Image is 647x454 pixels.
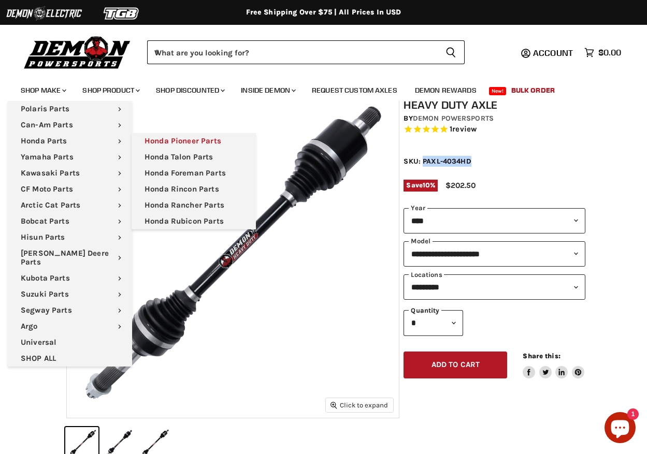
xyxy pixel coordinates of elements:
a: Polaris Parts [8,101,132,117]
select: keys [404,274,585,300]
a: Shop Make [13,80,73,101]
a: [PERSON_NAME] Deere Parts [8,245,132,270]
div: SKU: PAXL-4034HD [404,156,585,167]
button: Search [437,40,465,64]
a: Honda Rincon Parts [132,181,256,197]
a: Bulk Order [504,80,563,101]
ul: Main menu [8,101,132,367]
span: Rated 5.0 out of 5 stars 1 reviews [404,124,585,135]
a: Bobcat Parts [8,213,132,229]
ul: Main menu [13,76,619,101]
button: Add to cart [404,352,507,379]
a: Honda Foreman Parts [132,165,256,181]
a: Argo [8,318,132,334]
span: Add to cart [432,360,480,369]
a: Honda Talon Parts [132,149,256,165]
a: Honda Rubicon Parts [132,213,256,229]
a: $0.00 [579,45,626,60]
a: Request Custom Axles [304,80,405,101]
span: Click to expand [330,401,388,409]
span: Account [533,48,573,58]
a: Kawasaki Parts [8,165,132,181]
a: Kubota Parts [8,270,132,286]
img: IMAGE [67,86,399,418]
a: Honda Rancher Parts [132,197,256,213]
span: review [452,125,477,134]
span: $202.50 [445,181,476,190]
select: Quantity [404,310,463,335]
a: Yamaha Parts [8,149,132,165]
select: modal-name [404,241,585,267]
span: 1 reviews [450,125,477,134]
a: Demon Rewards [407,80,484,101]
a: Arctic Cat Parts [8,197,132,213]
a: Can-Am Parts [8,117,132,133]
button: Click to expand [326,398,393,412]
span: 10 [423,181,430,189]
a: Suzuki Parts [8,286,132,302]
a: Account [528,48,579,57]
a: Inside Demon [233,80,302,101]
span: $0.00 [598,48,621,57]
span: New! [489,87,507,95]
img: Demon Electric Logo 2 [5,4,83,23]
a: Universal [8,334,132,350]
form: Product [147,40,465,64]
a: Shop Discounted [148,80,231,101]
a: Honda Parts [8,133,132,149]
inbox-online-store-chat: Shopify online store chat [601,412,639,446]
span: Share this: [523,352,560,360]
h1: Honda Pioneer 1000 Demon Heavy Duty Axle [404,85,585,111]
a: Demon Powersports [413,114,494,123]
ul: Main menu [132,133,256,229]
a: SHOP ALL [8,350,132,367]
a: Segway Parts [8,302,132,318]
img: Demon Powersports [21,34,134,70]
a: Hisun Parts [8,229,132,245]
a: Shop Product [75,80,146,101]
span: Save % [404,180,438,191]
a: CF Moto Parts [8,181,132,197]
img: TGB Logo 2 [83,4,161,23]
a: Honda Pioneer Parts [132,133,256,149]
input: When autocomplete results are available use up and down arrows to review and enter to select [147,40,437,64]
aside: Share this: [523,352,584,379]
select: year [404,208,585,233]
div: by [404,113,585,124]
